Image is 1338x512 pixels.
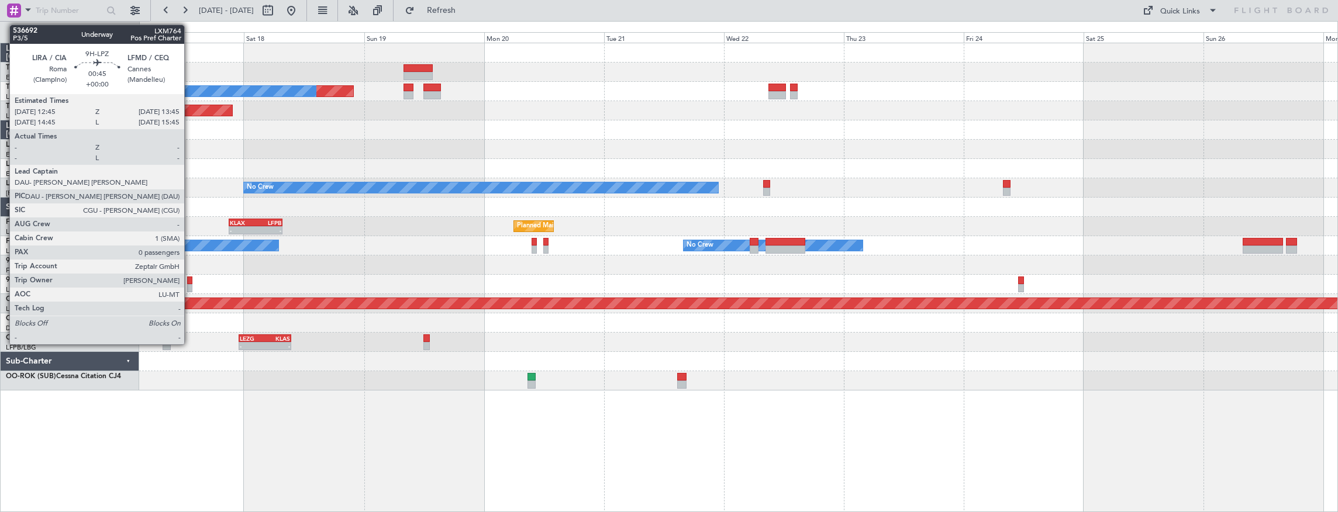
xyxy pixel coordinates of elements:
a: LFMN/NCE [6,92,40,101]
div: KLAS [265,335,290,342]
button: All Aircraft [13,23,127,41]
div: Sat 18 [244,32,364,43]
span: OO-ROK (SUB) [6,373,56,380]
a: 9H-LPZLegacy 500 [6,276,67,283]
a: CS-RRCFalcon 900LX [6,315,75,322]
a: LFPB/LBG [6,305,36,313]
a: F-HECDFalcon 7X [6,219,64,226]
button: Refresh [399,1,470,20]
span: LX-AOA [6,180,33,187]
div: Sun 19 [364,32,484,43]
div: Mon 20 [484,32,604,43]
div: Fri 17 [124,32,244,43]
div: - [256,227,281,234]
a: F-GPNJFalcon 900EX [6,238,75,245]
div: - [240,343,265,350]
div: Fri 24 [964,32,1084,43]
a: LFPB/LBG [6,227,36,236]
div: - [265,343,290,350]
a: EDLW/DTM [6,150,40,159]
span: F-GPNJ [6,238,31,245]
a: T7-EMIHawker 900XP [6,84,77,91]
span: T7-EMI [6,84,29,91]
div: Planned Maint [GEOGRAPHIC_DATA] ([GEOGRAPHIC_DATA]) [517,217,701,235]
span: CS-RRC [6,315,31,322]
a: LFPB/LBG [6,247,36,255]
span: CS-JHH [6,334,31,341]
div: Quick Links [1160,6,1200,18]
a: LX-INBFalcon 900EX EASy II [6,161,98,168]
a: LFMD/CEQ [6,285,40,294]
span: T7-DYN [6,64,32,71]
div: KLAX [230,219,256,226]
a: LFPB/LBG [6,343,36,352]
div: Sat 25 [1084,32,1203,43]
div: [DATE] [142,23,161,33]
div: Sun 26 [1203,32,1323,43]
div: Thu 23 [844,32,964,43]
a: T7-EAGLFalcon 8X [6,103,67,110]
span: LX-INB [6,161,29,168]
a: [PERSON_NAME]/QSA [6,189,75,198]
span: CS-DOU [6,296,33,303]
span: LX-GBH [6,141,32,148]
span: [DATE] - [DATE] [199,5,254,16]
input: Trip Number [36,2,103,19]
a: OO-ROK (SUB)Cessna Citation CJ4 [6,373,121,380]
a: EDLW/DTM [6,169,40,178]
div: Wed 22 [724,32,844,43]
a: LX-GBHFalcon 7X [6,141,64,148]
span: T7-EAGL [6,103,35,110]
a: CS-DOUGlobal 6500 [6,296,73,303]
span: All Aircraft [30,28,123,36]
div: No Crew [687,237,713,254]
div: Tue 21 [604,32,724,43]
a: LFPB/LBG [6,112,36,120]
span: F-HECD [6,219,32,226]
a: FCBB/BZV [6,266,37,275]
div: No Crew [247,179,274,196]
a: CS-JHHGlobal 6000 [6,334,71,341]
button: Quick Links [1137,1,1223,20]
div: LEZG [240,335,265,342]
span: 9H-LPZ [6,276,29,283]
span: Refresh [417,6,466,15]
span: 9H-YAA [6,257,32,264]
div: - [230,227,256,234]
a: DNMM/LOS [6,324,42,333]
a: LX-AOACitation Mustang [6,180,89,187]
div: LFPB [256,219,281,226]
a: EVRA/[PERSON_NAME] [6,73,78,82]
a: T7-DYNChallenger 604 [6,64,82,71]
a: 9H-YAAGlobal 5000 [6,257,72,264]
